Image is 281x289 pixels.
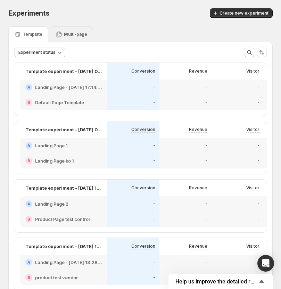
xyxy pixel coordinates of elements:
[64,32,87,37] p: Multi-page
[257,158,259,164] p: -
[153,275,155,280] p: -
[35,259,102,266] h2: Landing Page - [DATE] 13:28:24
[246,185,259,191] p: Visitor
[25,68,102,75] p: Template experiment - [DATE] 09:10:01
[131,68,155,74] p: Conversion
[153,84,155,90] p: -
[246,68,259,74] p: Visitor
[257,255,274,272] div: Open Intercom Messenger
[14,48,65,57] button: Experiment status
[189,185,207,191] p: Revenue
[8,9,50,17] span: Experiments
[257,143,259,148] p: -
[25,243,102,250] p: Template experiment - [DATE] 10:06:32
[27,260,30,264] h2: A
[257,84,259,90] p: -
[153,201,155,207] p: -
[189,127,207,132] p: Revenue
[246,243,259,249] p: Visitor
[257,201,259,207] p: -
[35,84,102,91] h2: Landing Page - [DATE] 17:14:25
[205,158,207,164] p: -
[153,158,155,164] p: -
[175,277,266,286] button: Show survey - Help us improve the detailed report for A/B campaigns
[27,85,30,89] h2: A
[131,185,155,191] p: Conversion
[205,84,207,90] p: -
[27,100,30,105] h2: B
[246,127,259,132] p: Visitor
[189,243,207,249] p: Revenue
[153,216,155,222] p: -
[27,143,30,148] h2: A
[27,275,30,280] h2: B
[205,201,207,207] p: -
[35,200,68,207] h2: Landing Page 2
[205,216,207,222] p: -
[205,259,207,265] p: -
[131,243,155,249] p: Conversion
[153,259,155,265] p: -
[18,50,56,55] span: Experiment status
[131,127,155,132] p: Conversion
[25,184,102,191] p: Template experiment - [DATE] 10:06:06
[175,278,257,285] span: Help us improve the detailed report for A/B campaigns
[35,157,74,164] h2: Landing Page ko 1
[35,274,78,281] h2: product test vendor
[189,68,207,74] p: Revenue
[210,8,273,18] button: Create new experiment
[205,100,207,105] p: -
[257,100,259,105] p: -
[27,159,30,163] h2: B
[23,32,42,37] p: Template
[35,99,84,106] h2: Default Page Template
[205,143,207,148] p: -
[35,216,90,223] h2: Product Page test control
[25,126,102,133] p: Template experiment - [DATE] 09:49:09
[257,216,259,222] p: -
[27,202,30,206] h2: A
[35,142,68,149] h2: Landing Page 1
[153,143,155,148] p: -
[153,100,155,105] p: -
[220,10,268,16] span: Create new experiment
[257,48,267,57] button: Sort the results
[27,217,30,221] h2: B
